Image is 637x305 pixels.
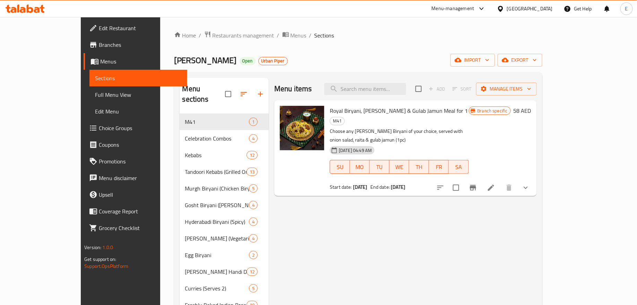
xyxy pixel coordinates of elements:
span: Menu disclaimer [99,174,182,182]
div: Gosht Biryani ([PERSON_NAME])4 [180,197,269,213]
div: Tandoori Kebabs (Grilled On Order)13 [180,163,269,180]
span: Murgh Biryani (Chicken Biryani) [185,184,249,193]
div: M411 [180,113,269,130]
span: Kebabs [185,151,247,159]
div: Celebration Combos [185,134,249,143]
span: 13 [247,169,257,175]
div: items [249,201,258,209]
span: TH [412,162,426,172]
li: / [309,31,312,40]
input: search [324,83,406,95]
a: Coverage Report [84,203,187,220]
a: Promotions [84,153,187,170]
h6: 58 AED [514,106,531,116]
span: End date: [370,183,390,192]
span: [DATE] 04:49 AM [336,147,375,154]
button: SA [449,160,468,174]
div: Gosht Biryani (Mutton Biryani) [185,201,249,209]
span: Egg Biryani [185,251,249,259]
span: M41 [185,118,249,126]
span: Edit Menu [95,107,182,116]
span: Start date: [330,183,352,192]
span: 2 [249,252,257,259]
span: 4 [249,219,257,225]
button: MO [350,160,370,174]
span: Manage items [482,85,531,93]
span: 4 [249,135,257,142]
a: Menus [84,53,187,70]
div: Curries (Serves 2)5 [180,280,269,297]
div: items [247,151,258,159]
span: 4 [249,235,257,242]
div: items [249,284,258,293]
span: Upsell [99,190,182,199]
span: Urban Piper [259,58,287,64]
span: WE [392,162,406,172]
svg: Show Choices [522,184,530,192]
nav: breadcrumb [174,31,542,40]
div: items [249,184,258,193]
span: Menus [291,31,307,40]
span: Grocery Checklist [99,224,182,232]
span: Coverage Report [99,207,182,215]
a: Sections [89,70,187,86]
div: items [247,268,258,276]
button: Branch-specific-item [465,179,481,196]
li: / [277,31,279,40]
div: items [249,118,258,126]
div: Hyderabadi Biryani (Spicy)4 [180,213,269,230]
div: items [249,134,258,143]
span: E [625,5,628,12]
span: 12 [247,269,257,275]
a: Support.OpsPlatform [84,262,128,271]
button: export [498,54,542,67]
b: [DATE] [391,183,405,192]
button: sort-choices [432,179,449,196]
h2: Menu items [274,84,312,94]
button: SU [330,160,350,174]
button: FR [429,160,449,174]
b: [DATE] [353,183,368,192]
span: M41 [330,117,344,125]
div: Nawabi Handi Dum Biryani (Serves 2-5) [185,268,247,276]
span: FR [432,162,446,172]
button: TH [409,160,429,174]
span: Tandoori Kebabs (Grilled On Order) [185,168,247,176]
span: [PERSON_NAME] [174,52,237,68]
div: [PERSON_NAME] (Vegetarian Biryani)4 [180,230,269,247]
span: Choice Groups [99,124,182,132]
a: Coupons [84,136,187,153]
span: 1.0.0 [103,243,113,252]
span: 1 [249,119,257,125]
span: 5 [249,185,257,192]
div: Subz Biryani (Vegetarian Biryani) [185,234,249,243]
div: Celebration Combos4 [180,130,269,147]
a: Choice Groups [84,120,187,136]
div: Kebabs12 [180,147,269,163]
span: [PERSON_NAME] (Vegetarian Biryani) [185,234,249,243]
a: Restaurants management [204,31,274,40]
span: import [456,56,489,65]
button: Manage items [476,83,537,95]
a: Edit menu item [487,184,495,192]
span: Full Menu View [95,91,182,99]
span: TU [372,162,387,172]
button: delete [501,179,517,196]
div: items [249,234,258,243]
li: / [199,31,201,40]
span: Gosht Biryani ([PERSON_NAME]) [185,201,249,209]
span: SU [333,162,347,172]
span: Hyderabadi Biryani (Spicy) [185,218,249,226]
span: [PERSON_NAME] Handi Dum Biryani (Serves 2-5) [185,268,247,276]
a: Menu disclaimer [84,170,187,186]
button: WE [389,160,409,174]
div: Murgh Biryani (Chicken Biryani)5 [180,180,269,197]
span: Curries (Serves 2) [185,284,249,293]
span: Promotions [99,157,182,166]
